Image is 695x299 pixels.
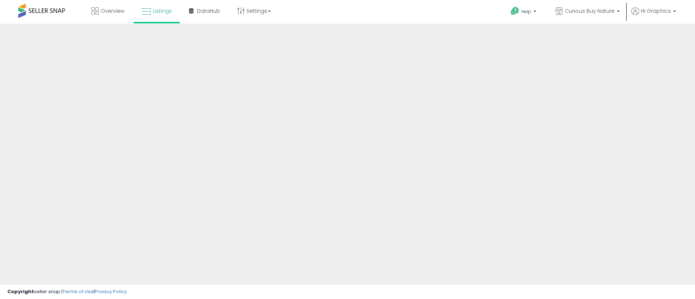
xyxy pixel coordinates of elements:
span: Help [521,8,531,15]
a: Terms of Use [63,288,94,295]
span: Overview [101,7,124,15]
a: Help [505,1,544,24]
a: Privacy Policy [95,288,127,295]
span: Listings [153,7,172,15]
span: Curious Buy Nature [565,7,615,15]
div: seller snap | | [7,288,127,295]
strong: Copyright [7,288,34,295]
span: Hi Graphics [641,7,671,15]
span: DataHub [197,7,220,15]
a: Hi Graphics [631,7,676,24]
i: Get Help [510,7,520,16]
